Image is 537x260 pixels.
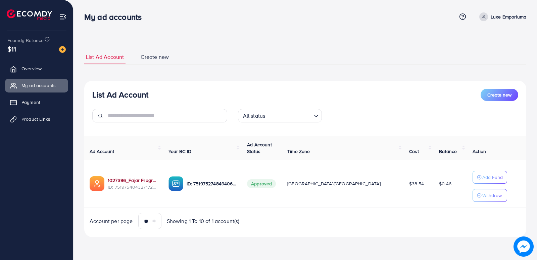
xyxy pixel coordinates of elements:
span: [GEOGRAPHIC_DATA]/[GEOGRAPHIC_DATA] [287,180,381,187]
img: ic-ba-acc.ded83a64.svg [168,176,183,191]
img: image [59,46,66,53]
span: $38.54 [409,180,424,187]
a: Payment [5,96,68,109]
span: ID: 7519754043271725073 [108,184,158,190]
a: Luxe Emporiuma [477,12,526,21]
span: Ad Account [90,148,114,155]
span: Your BC ID [168,148,192,155]
span: Account per page [90,217,133,225]
span: Ad Account Status [247,141,272,155]
div: Search for option [238,109,322,122]
p: Add Fund [482,173,503,181]
span: Payment [21,99,40,106]
span: List Ad Account [86,53,124,61]
a: 1027396_Fajar Fragrance Collection_1750829188342 [108,177,158,184]
span: Ecomdy Balance [7,37,44,44]
button: Withdraw [473,189,507,202]
h3: List Ad Account [92,90,148,100]
span: Balance [439,148,457,155]
img: logo [7,9,52,20]
span: Create new [141,53,169,61]
p: ID: 7519752748494061576 [187,180,237,188]
p: Luxe Emporiuma [491,13,526,21]
span: Time Zone [287,148,310,155]
img: ic-ads-acc.e4c84228.svg [90,176,104,191]
span: Showing 1 To 10 of 1 account(s) [167,217,240,225]
span: All status [242,111,267,121]
span: My ad accounts [21,82,56,89]
div: <span class='underline'>1027396_Fajar Fragrance Collection_1750829188342</span></br>7519754043271... [108,177,158,191]
span: Product Links [21,116,50,122]
span: Action [473,148,486,155]
input: Search for option [267,110,311,121]
img: image [514,237,533,256]
span: $0.46 [439,180,451,187]
a: Overview [5,62,68,75]
span: Approved [247,179,276,188]
a: My ad accounts [5,79,68,92]
button: Create new [481,89,518,101]
span: Create new [487,91,511,98]
a: Product Links [5,112,68,126]
h3: My ad accounts [84,12,147,22]
button: Add Fund [473,171,507,184]
span: $11 [7,44,16,54]
p: Withdraw [482,191,502,199]
span: Cost [409,148,419,155]
img: menu [59,13,67,21]
span: Overview [21,65,42,72]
